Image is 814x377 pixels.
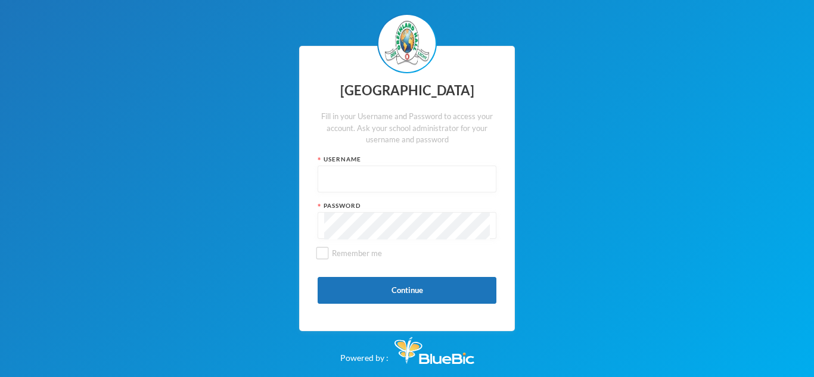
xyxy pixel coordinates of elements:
[318,155,496,164] div: Username
[327,248,387,258] span: Remember me
[394,337,474,364] img: Bluebic
[318,111,496,146] div: Fill in your Username and Password to access your account. Ask your school administrator for your...
[318,277,496,304] button: Continue
[340,331,474,364] div: Powered by :
[318,79,496,102] div: [GEOGRAPHIC_DATA]
[318,201,496,210] div: Password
